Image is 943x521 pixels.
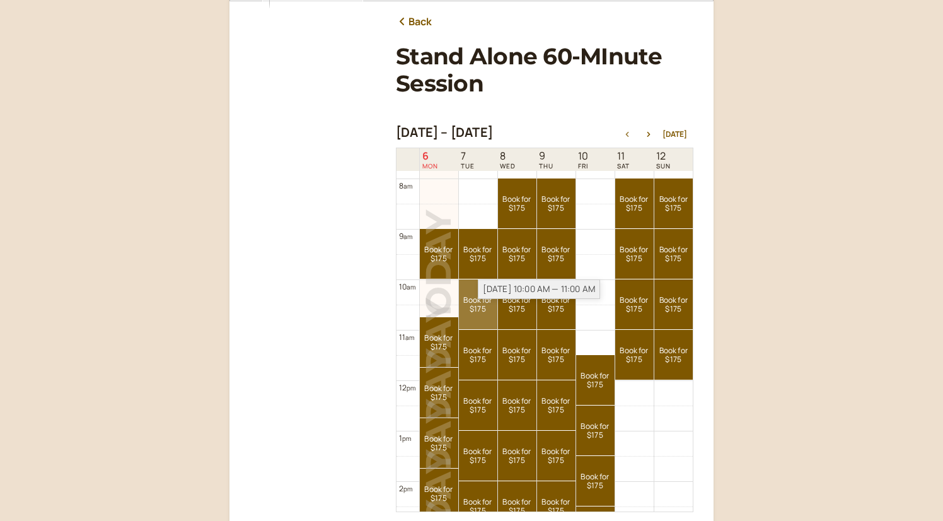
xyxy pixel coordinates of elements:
[578,162,588,170] span: FRI
[402,434,411,443] span: pm
[420,245,458,264] span: Book for $175
[461,150,475,162] span: 7
[498,397,536,415] span: Book for $175
[617,162,630,170] span: SAT
[420,334,458,352] span: Book for $175
[576,372,615,390] span: Book for $175
[399,382,416,394] div: 12
[498,346,536,365] span: Book for $175
[539,150,553,162] span: 9
[422,150,438,162] span: 6
[420,435,458,453] span: Book for $175
[537,498,576,516] span: Book for $175
[461,162,475,170] span: TUE
[396,43,693,97] h1: Stand Alone 60-MInute Session
[459,296,497,314] span: Book for $175
[399,432,412,444] div: 1
[654,245,693,264] span: Book for $175
[420,384,458,402] span: Book for $175
[420,485,458,503] span: Book for $175
[420,149,441,171] a: October 6, 2025
[403,232,412,241] span: am
[399,483,413,495] div: 2
[498,245,536,264] span: Book for $175
[617,150,630,162] span: 11
[576,472,615,491] span: Book for $175
[578,150,588,162] span: 10
[615,245,654,264] span: Book for $175
[396,125,493,140] h2: [DATE] – [DATE]
[654,195,693,213] span: Book for $175
[399,331,415,343] div: 11
[576,149,591,171] a: October 10, 2025
[407,283,415,291] span: am
[498,498,536,516] span: Book for $175
[537,195,576,213] span: Book for $175
[615,195,654,213] span: Book for $175
[497,149,518,171] a: October 8, 2025
[459,397,497,415] span: Book for $175
[458,149,477,171] a: October 7, 2025
[459,498,497,516] span: Book for $175
[478,279,600,299] div: [DATE] 10:00 AM — 11:00 AM
[654,346,693,365] span: Book for $175
[407,383,415,392] span: pm
[459,245,497,264] span: Book for $175
[399,281,416,293] div: 10
[500,150,516,162] span: 8
[537,296,576,314] span: Book for $175
[422,162,438,170] span: MON
[403,182,412,190] span: am
[615,149,632,171] a: October 11, 2025
[662,130,687,139] button: [DATE]
[500,162,516,170] span: WED
[498,296,536,314] span: Book for $175
[399,230,413,242] div: 9
[537,447,576,465] span: Book for $175
[537,397,576,415] span: Book for $175
[396,14,432,30] a: Back
[615,346,654,365] span: Book for $175
[405,333,414,342] span: am
[576,422,615,440] span: Book for $175
[399,180,413,192] div: 8
[539,162,553,170] span: THU
[537,245,576,264] span: Book for $175
[656,162,671,170] span: SUN
[536,149,556,171] a: October 9, 2025
[654,149,673,171] a: October 12, 2025
[498,195,536,213] span: Book for $175
[498,447,536,465] span: Book for $175
[537,346,576,365] span: Book for $175
[459,447,497,465] span: Book for $175
[459,346,497,365] span: Book for $175
[656,150,671,162] span: 12
[403,484,412,493] span: pm
[654,296,693,314] span: Book for $175
[615,296,654,314] span: Book for $175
